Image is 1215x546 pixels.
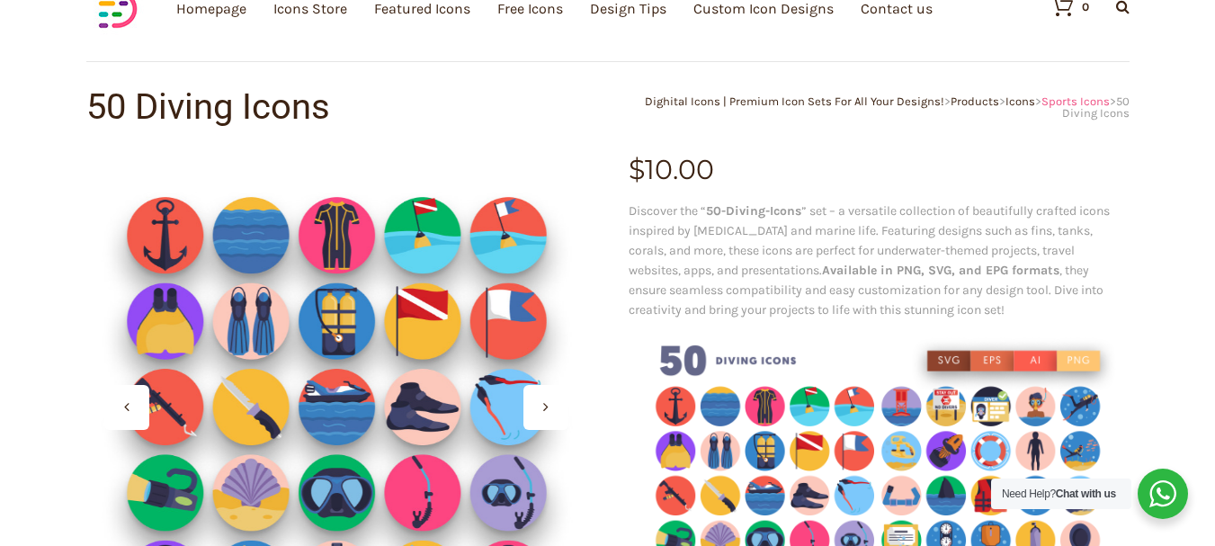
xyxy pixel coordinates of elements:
span: Need Help? [1002,488,1116,500]
span: 50 Diving Icons [1062,94,1130,120]
div: > > > > [608,95,1130,119]
strong: Chat with us [1056,488,1116,500]
span: $ [629,153,645,186]
h1: 50 Diving Icons [86,89,608,125]
a: Products [951,94,999,108]
div: 0 [1082,1,1089,13]
a: Dighital Icons | Premium Icon Sets For All Your Designs! [645,94,944,108]
a: Sports Icons [1041,94,1110,108]
bdi: 10.00 [629,153,714,186]
a: Icons [1005,94,1035,108]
